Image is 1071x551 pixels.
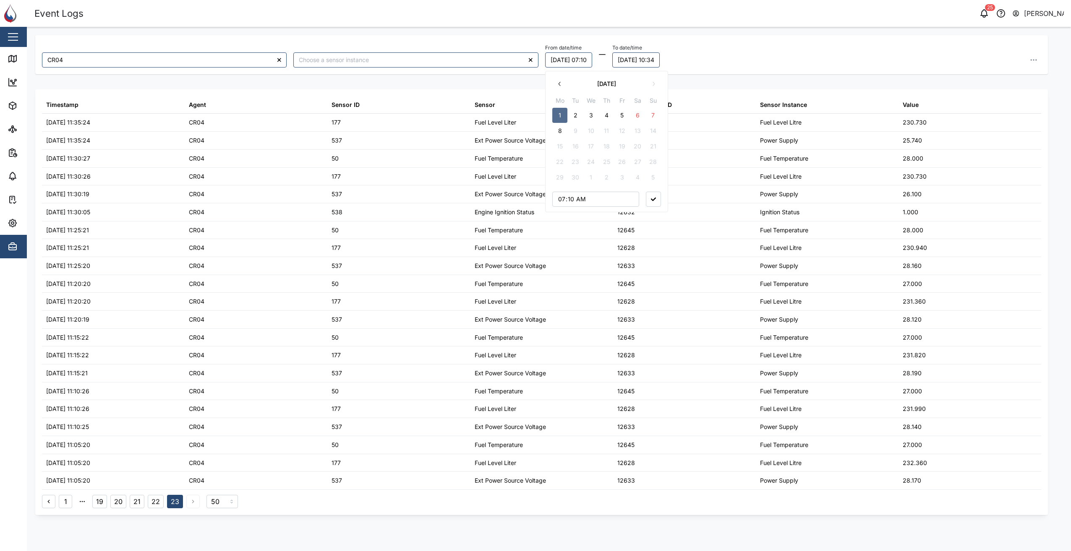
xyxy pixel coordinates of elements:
th: Fr [614,96,630,108]
div: 50 [332,387,339,396]
button: 2 October 2025 [599,170,614,185]
div: CR04 [189,136,204,145]
label: From date/time [545,45,582,51]
div: CR04 [189,333,204,342]
div: 28.190 [903,369,922,378]
div: 27.000 [903,387,922,396]
button: 30 September 2025 [568,170,583,185]
button: 07/09/2025 10:34 [612,52,660,68]
div: Fuel Temperature [475,440,523,450]
div: Sensor ID [332,100,360,109]
div: [PERSON_NAME] [1024,8,1064,19]
button: 27 September 2025 [630,154,645,169]
div: 177 [332,297,341,306]
button: 16 September 2025 [568,139,583,154]
div: Power Supply [760,476,798,485]
div: Sensor [475,100,495,109]
div: Fuel Temperature [475,226,523,235]
div: 12633 [617,315,635,324]
div: 28.000 [903,154,923,163]
div: 12628 [617,297,635,306]
div: Fuel Temperature [760,226,808,235]
div: 177 [332,243,341,252]
div: Power Supply [760,261,798,270]
th: Th [599,96,614,108]
div: 12645 [617,226,635,235]
div: 28.000 [903,226,923,235]
div: CR04 [189,440,204,450]
img: Main Logo [4,4,23,23]
button: 17 September 2025 [583,139,598,154]
button: 26 September 2025 [614,154,630,169]
div: 177 [332,458,341,468]
button: 13 September 2025 [630,123,645,138]
button: 6 September 2025 [630,108,645,123]
button: 15 September 2025 [552,139,567,154]
div: 230.730 [903,172,927,181]
button: 8 September 2025 [552,123,567,138]
div: 25 [985,4,995,11]
div: 177 [332,172,341,181]
div: CR04 [189,297,204,306]
button: 1 October 2025 [583,170,598,185]
div: 12633 [617,422,635,431]
div: Reports [22,148,50,157]
div: Fuel Level Litre [760,172,802,181]
button: 01/09/2025 07:10 [545,52,592,68]
div: 537 [332,315,342,324]
div: 537 [332,476,342,485]
div: Fuel Temperature [760,440,808,450]
button: 7 September 2025 [645,108,661,123]
div: [DATE] 11:15:22 [46,333,89,342]
div: Fuel Level Litre [760,351,802,360]
div: [DATE] 11:05:20 [46,476,90,485]
div: 12628 [617,351,635,360]
button: 10 September 2025 [583,123,598,138]
div: 538 [332,208,342,217]
div: Fuel Level Liter [475,118,516,127]
div: Fuel Level Liter [475,243,516,252]
div: Power Supply [760,190,798,199]
div: 12645 [617,387,635,396]
div: Sites [22,125,42,134]
div: Fuel Level Liter [475,404,516,413]
div: CR04 [189,422,204,431]
div: CR04 [189,315,204,324]
div: [DATE] 11:25:20 [46,261,90,270]
div: CR04 [189,279,204,288]
div: [DATE] 11:15:21 [46,369,88,378]
div: Fuel Level Liter [475,351,516,360]
div: Ext Power Source Voltage [475,261,546,270]
div: Fuel Level Liter [475,297,516,306]
button: 24 September 2025 [583,154,598,169]
div: Fuel Temperature [475,387,523,396]
div: [DATE] 11:25:21 [46,226,89,235]
div: Fuel Level Litre [760,458,802,468]
div: 28.170 [903,476,921,485]
div: Fuel Temperature [475,154,523,163]
div: [DATE] 11:15:22 [46,351,89,360]
div: Power Supply [760,315,798,324]
div: 177 [332,118,341,127]
div: Settings [22,218,52,228]
button: [PERSON_NAME] [1012,8,1064,19]
div: 50 [332,333,339,342]
div: [DATE] 11:20:19 [46,315,89,324]
div: Dashboard [22,78,60,87]
div: CR04 [189,387,204,396]
button: 4 October 2025 [630,170,645,185]
div: Fuel Level Liter [475,458,516,468]
button: 21 [130,495,144,508]
div: Value [903,100,919,109]
button: 1 September 2025 [552,108,567,123]
div: CR04 [189,208,204,217]
div: [DATE] 11:35:24 [46,118,90,127]
div: Fuel Temperature [760,333,808,342]
button: 9 September 2025 [568,123,583,138]
div: 537 [332,422,342,431]
div: 12628 [617,404,635,413]
div: Admin [22,242,47,251]
button: 23 September 2025 [568,154,583,169]
div: [DATE] 11:10:25 [46,422,89,431]
button: 22 September 2025 [552,154,567,169]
